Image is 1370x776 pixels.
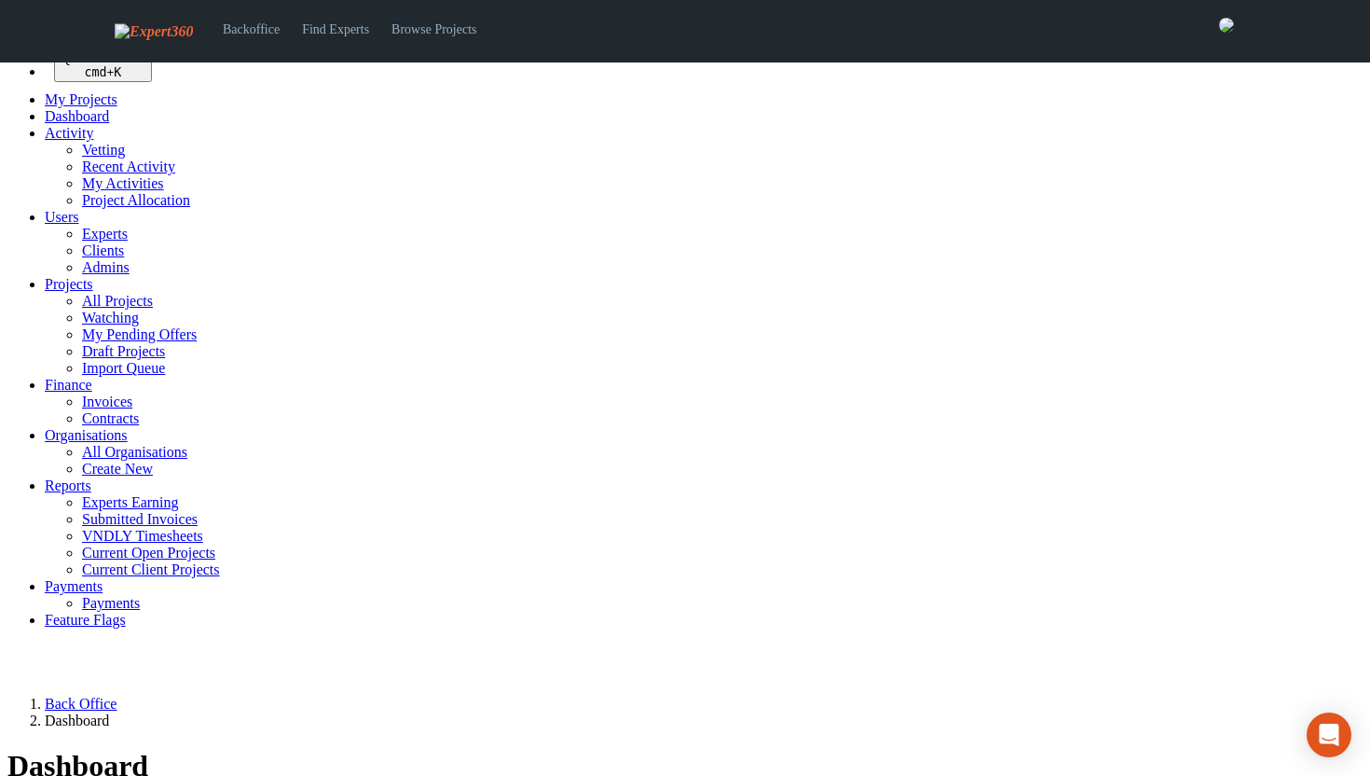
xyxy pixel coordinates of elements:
a: Contracts [82,410,139,426]
button: Quick search... cmd+K [54,48,152,82]
a: Submitted Invoices [82,511,198,527]
a: Organisations [45,427,128,443]
li: Dashboard [45,713,1363,729]
a: Draft Projects [82,343,165,359]
a: Activity [45,125,93,141]
a: Watching [82,310,139,326]
a: Create New [82,461,153,477]
a: Experts Earning [82,494,179,510]
a: Payments [82,595,140,611]
kbd: cmd [84,65,106,79]
a: Feature Flags [45,612,126,628]
a: Recent Activity [82,159,175,174]
a: All Projects [82,293,153,309]
a: Vetting [82,142,125,158]
a: Finance [45,377,92,393]
a: Project Allocation [82,192,190,208]
a: Reports [45,478,91,493]
img: 0421c9a1-ac87-4857-a63f-b59ed7722763-normal.jpeg [1219,18,1234,33]
a: Experts [82,226,128,242]
a: Clients [82,242,124,258]
a: My Projects [45,91,117,107]
a: Import Queue [82,360,165,376]
a: Dashboard [45,108,109,124]
img: Expert360 [115,23,193,40]
a: Admins [82,259,130,275]
a: Invoices [82,394,132,409]
a: All Organisations [82,444,187,460]
a: Users [45,209,78,225]
div: + [62,65,144,79]
a: My Activities [82,175,164,191]
a: My Pending Offers [82,326,197,342]
a: Payments [45,578,103,594]
kbd: K [114,65,121,79]
div: Open Intercom Messenger [1307,713,1351,757]
a: Current Client Projects [82,561,220,577]
a: VNDLY Timesheets [82,528,203,544]
a: Projects [45,276,93,292]
a: Back Office [45,696,116,712]
a: Current Open Projects [82,545,215,561]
